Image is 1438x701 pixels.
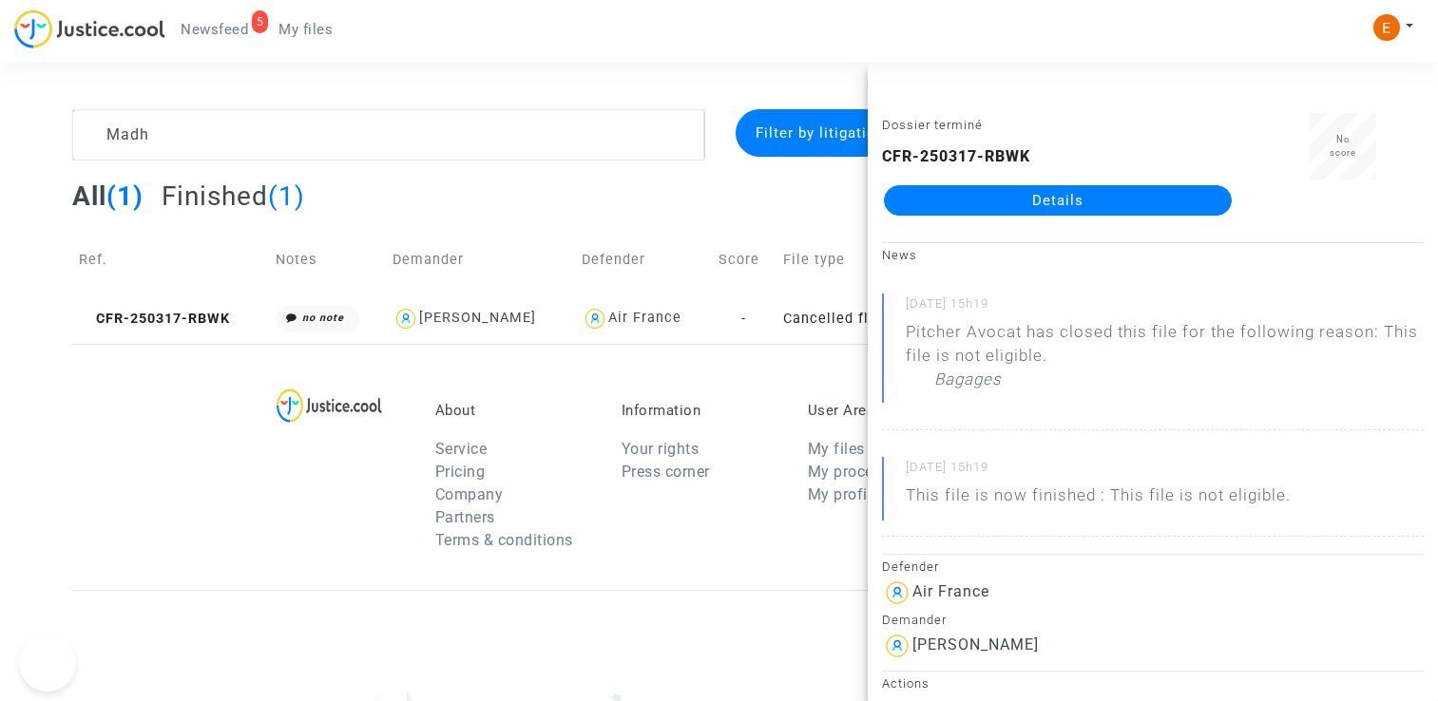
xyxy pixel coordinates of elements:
td: Ref. [72,226,270,294]
a: My profile [808,485,880,503]
span: Newsfeed [181,21,248,38]
small: Defender [882,559,939,574]
div: Pitcher Avocat has closed this file for the following reason: This file is not eligible. [906,320,1424,401]
small: [DATE] 15h19 [906,459,1424,483]
span: No score [1330,134,1356,158]
div: [PERSON_NAME] [912,635,1039,654]
small: Demander [882,613,947,627]
a: Partners [435,508,495,526]
p: About [435,402,593,419]
div: Air France [912,582,989,600]
a: Pricing [435,463,486,481]
p: User Area [808,402,966,419]
small: Dossier terminé [882,118,983,132]
span: - [741,311,746,327]
a: Details [884,185,1232,216]
a: Press corner [622,463,710,481]
a: Your rights [622,440,700,458]
p: Bagages [934,368,1002,401]
td: Defender [575,226,712,294]
small: News [882,248,917,262]
span: All [72,180,106,212]
img: icon-user.svg [393,305,420,332]
a: Service [435,440,488,458]
span: CFR-250317-RBWK [79,311,230,327]
p: This file is now finished : This file is not eligible. [906,483,1291,517]
span: Finished [162,180,268,212]
b: CFR-250317-RBWK [882,147,1030,165]
div: Air France [608,310,681,326]
img: jc-logo.svg [14,9,165,48]
a: Company [435,485,504,503]
a: My files [263,15,348,44]
img: ACg8ocIeiFvHKe4dA5oeRFd_CiCnuxWUEc1A2wYhRJE3TTWt=s96-c [1373,14,1400,41]
td: File type [777,226,1005,294]
iframe: Help Scout Beacon - Open [19,635,76,692]
td: Notes [269,226,385,294]
span: Filter by litigation [756,124,885,142]
a: Terms & conditions [435,531,573,549]
div: 5 [252,10,269,33]
i: no note [302,312,344,324]
div: [PERSON_NAME] [419,310,536,326]
p: Information [622,402,779,419]
img: icon-user.svg [882,631,912,661]
img: icon-user.svg [882,578,912,608]
span: (1) [268,180,305,212]
img: logo-lg.svg [277,388,382,423]
img: icon-user.svg [582,305,609,332]
a: My files [808,440,865,458]
a: My proceedings [808,463,921,481]
span: My files [278,21,333,38]
td: Score [712,226,777,294]
a: 5Newsfeed [165,15,263,44]
td: Demander [386,226,575,294]
td: Cancelled flight (Regulation EC 261/2004) [777,294,1005,344]
small: Actions [882,676,930,691]
small: [DATE] 15h19 [906,295,1424,320]
span: (1) [106,180,144,212]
